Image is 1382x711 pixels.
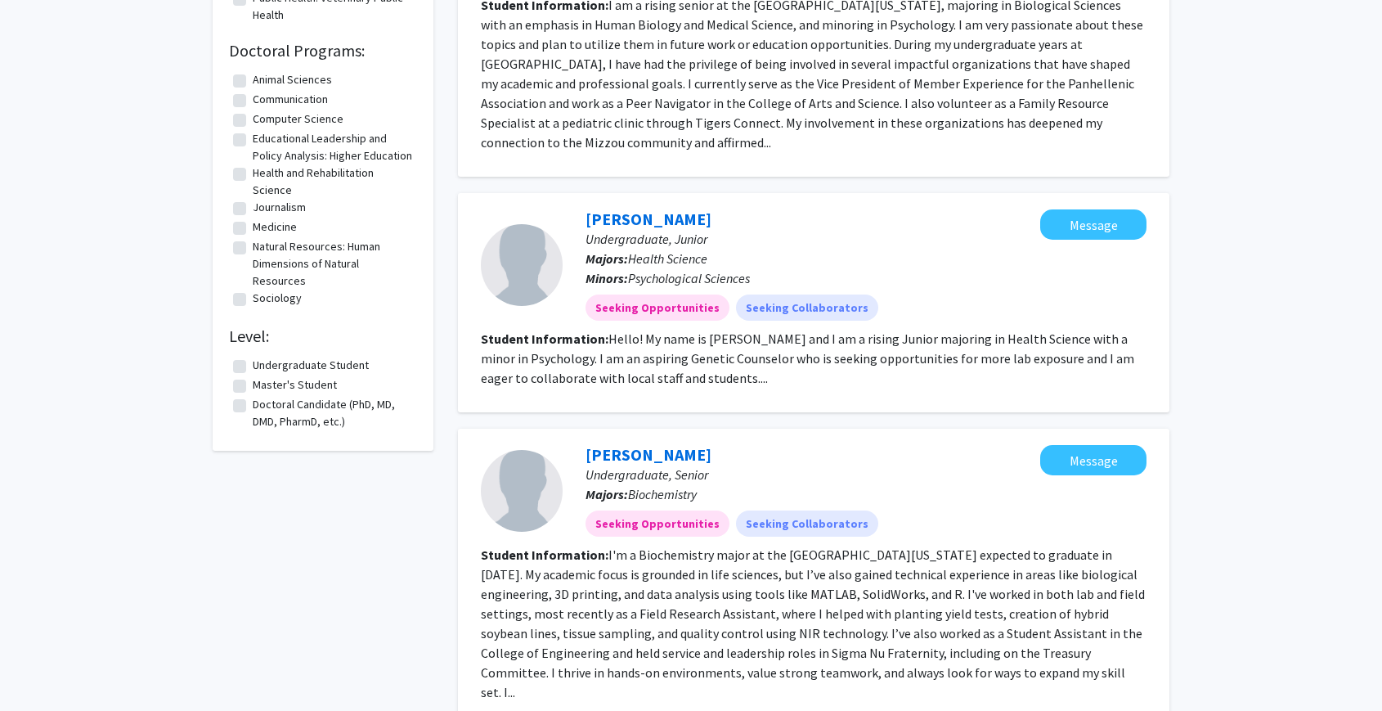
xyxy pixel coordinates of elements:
span: Undergraduate, Junior [586,231,707,247]
h2: Level: [229,326,417,346]
label: Natural Resources: Human Dimensions of Natural Resources [253,238,413,290]
a: [PERSON_NAME] [586,209,711,229]
a: [PERSON_NAME] [586,444,711,465]
b: Student Information: [481,547,608,563]
label: Health and Rehabilitation Science [253,164,413,199]
b: Minors: [586,270,628,286]
h2: Doctoral Programs: [229,41,417,61]
button: Message Sophie Kusserow [1040,209,1146,240]
label: Master's Student [253,376,337,394]
fg-read-more: I'm a Biochemistry major at the [GEOGRAPHIC_DATA][US_STATE] expected to graduate in [DATE]. My ac... [481,547,1145,700]
label: Animal Sciences [253,71,332,88]
mat-chip: Seeking Collaborators [736,511,878,537]
label: Doctoral Candidate (PhD, MD, DMD, PharmD, etc.) [253,396,413,430]
span: Psychological Sciences [628,270,750,286]
mat-chip: Seeking Opportunities [586,511,729,537]
fg-read-more: Hello! My name is [PERSON_NAME] and I am a rising Junior majoring in Health Science with a minor ... [481,331,1134,386]
label: Journalism [253,199,306,216]
mat-chip: Seeking Collaborators [736,295,878,321]
iframe: Chat [12,637,70,699]
b: Majors: [586,486,628,502]
label: Communication [253,91,328,108]
span: Health Science [628,250,707,267]
span: Biochemistry [628,486,697,502]
span: Undergraduate, Senior [586,466,708,483]
label: Undergraduate Student [253,357,369,374]
label: Educational Leadership and Policy Analysis: Higher Education [253,130,413,164]
label: Sociology [253,290,302,307]
b: Majors: [586,250,628,267]
label: Medicine [253,218,297,236]
label: Computer Science [253,110,343,128]
button: Message Daniel Hummel [1040,445,1146,475]
mat-chip: Seeking Opportunities [586,295,729,321]
b: Student Information: [481,331,608,347]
